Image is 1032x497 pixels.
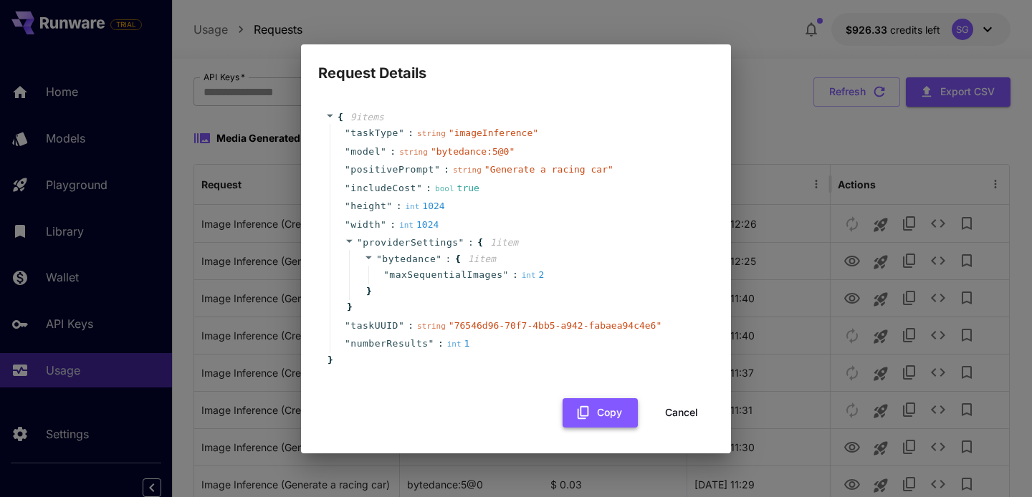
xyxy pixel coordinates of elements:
[484,164,613,175] span: " Generate a racing car "
[350,218,381,232] span: width
[345,219,350,230] span: "
[459,237,464,248] span: "
[512,268,518,282] span: :
[345,338,350,349] span: "
[416,183,422,193] span: "
[522,271,536,280] span: int
[447,337,470,351] div: 1
[345,127,350,138] span: "
[382,254,436,264] span: bytedance
[399,148,428,157] span: string
[345,164,350,175] span: "
[399,218,439,232] div: 1024
[381,219,386,230] span: "
[389,268,502,282] span: maxSequentialImages
[390,218,396,232] span: :
[490,237,518,248] span: 1 item
[301,44,731,85] h2: Request Details
[435,181,479,196] div: true
[345,300,353,314] span: }
[350,199,386,213] span: height
[426,181,431,196] span: :
[434,164,440,175] span: "
[350,126,398,140] span: taskType
[503,269,509,280] span: "
[522,268,545,282] div: 2
[449,320,661,331] span: " 76546d96-70f7-4bb5-a942-fabaea94c4e6 "
[435,184,454,193] span: bool
[350,163,434,177] span: positivePrompt
[350,337,428,351] span: numberResults
[455,252,461,266] span: {
[417,129,446,138] span: string
[345,320,350,331] span: "
[325,353,333,367] span: }
[398,127,404,138] span: "
[350,181,416,196] span: includeCost
[431,146,515,157] span: " bytedance:5@0 "
[408,126,414,140] span: :
[363,237,458,248] span: providerSettings
[408,319,414,333] span: :
[345,146,350,157] span: "
[444,163,449,177] span: :
[383,269,389,280] span: "
[350,145,381,159] span: model
[350,319,398,333] span: taskUUID
[436,254,441,264] span: "
[405,199,444,213] div: 1024
[364,284,372,299] span: }
[447,339,462,349] span: int
[376,254,382,264] span: "
[438,337,444,351] span: :
[563,398,638,428] button: Copy
[338,110,343,125] span: {
[468,254,496,264] span: 1 item
[386,201,392,211] span: "
[398,320,404,331] span: "
[381,146,386,157] span: "
[350,112,384,122] span: 9 item s
[649,398,714,428] button: Cancel
[446,252,451,266] span: :
[449,127,538,138] span: " imageInference "
[429,338,434,349] span: "
[468,236,474,250] span: :
[405,202,419,211] span: int
[453,165,482,175] span: string
[390,145,396,159] span: :
[399,221,414,230] span: int
[417,322,446,331] span: string
[357,237,363,248] span: "
[396,199,402,213] span: :
[477,236,483,250] span: {
[345,201,350,211] span: "
[345,183,350,193] span: "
